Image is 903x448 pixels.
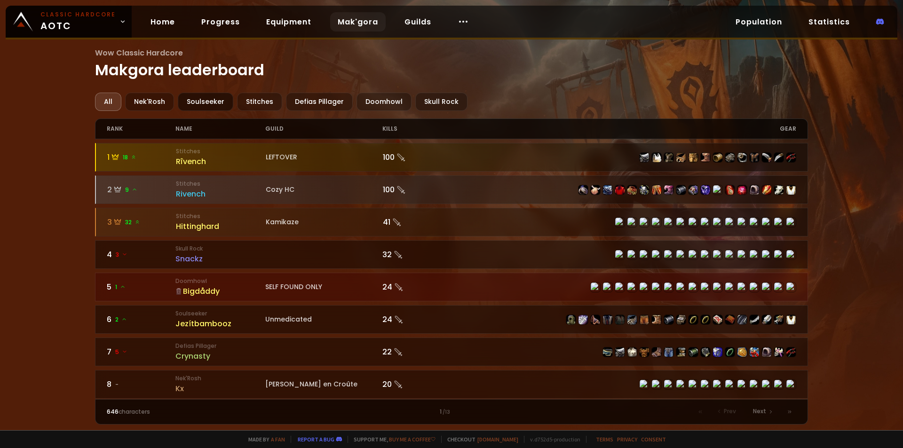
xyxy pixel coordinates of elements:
[737,315,747,324] img: item-13340
[615,315,625,324] img: item-14637
[382,249,451,260] div: 32
[591,185,600,195] img: item-22403
[95,273,808,301] a: 51DoomhowlBigdåddySELF FOUND ONLY24 item-10588item-13088item-10774item-4119item-13117item-15157it...
[762,185,771,195] img: item-18842
[689,315,698,324] img: item-18500
[441,436,518,443] span: Checkout
[107,408,279,416] div: characters
[524,436,580,443] span: v. d752d5 - production
[382,119,451,139] div: kills
[617,436,637,443] a: Privacy
[107,184,176,196] div: 2
[176,188,266,200] div: Rivench
[801,12,857,31] a: Statistics
[725,153,735,162] img: item-10413
[750,153,759,162] img: item-9812
[271,436,285,443] a: a fan
[389,436,436,443] a: Buy me a coffee
[451,119,796,139] div: gear
[701,153,710,162] img: item-11853
[116,251,127,259] span: 3
[640,347,649,357] img: item-2041
[725,315,735,324] img: item-13209
[265,314,382,324] div: Unmedicated
[603,185,612,195] img: item-16797
[266,152,383,162] div: LEFTOVER
[115,348,127,356] span: 5
[95,93,121,111] div: All
[194,12,247,31] a: Progress
[786,315,796,324] img: item-5976
[382,314,451,325] div: 24
[664,185,673,195] img: item-19684
[279,408,624,416] div: 1
[713,153,722,162] img: item-14160
[95,47,808,59] span: Wow Classic Hardcore
[725,185,735,195] img: item-22268
[578,185,588,195] img: item-22267
[107,216,176,228] div: 3
[676,347,686,357] img: item-1121
[95,305,808,334] a: 62SoulseekerJezítbamboozUnmedicated24 item-11925item-15411item-13358item-2105item-14637item-16713...
[107,281,176,293] div: 5
[178,93,233,111] div: Soulseeker
[774,185,784,195] img: item-13938
[477,436,518,443] a: [DOMAIN_NAME]
[652,153,661,162] img: item-5107
[115,283,126,291] span: 1
[107,151,176,163] div: 1
[397,12,439,31] a: Guilds
[762,315,771,324] img: item-12939
[115,315,127,324] span: 2
[265,282,382,292] div: SELF FOUND ONLY
[676,153,686,162] img: item-14113
[640,315,649,324] img: item-12963
[265,119,382,139] div: guild
[737,185,747,195] img: item-20036
[382,346,451,358] div: 22
[107,314,176,325] div: 6
[652,185,661,195] img: item-19683
[298,436,334,443] a: Report a bug
[175,309,265,318] small: Soulseeker
[737,347,747,357] img: item-209611
[266,217,383,227] div: Kamikaze
[383,151,452,163] div: 100
[689,153,698,162] img: item-5327
[627,185,637,195] img: item-19682
[115,380,119,389] span: -
[753,407,766,416] span: Next
[259,12,319,31] a: Equipment
[95,370,808,399] a: 8-Nek'RoshKx[PERSON_NAME] en Croûte20 item-15513item-6125item-2870item-6398item-14727item-6590ite...
[176,212,266,220] small: Stitches
[750,185,759,195] img: item-14331
[627,315,637,324] img: item-16713
[641,436,666,443] a: Consent
[176,180,266,188] small: Stitches
[762,153,771,162] img: item-6504
[774,153,784,162] img: item-6448
[176,156,266,167] div: Rîvench
[676,315,686,324] img: item-16712
[348,436,436,443] span: Support me,
[591,315,600,324] img: item-13358
[689,347,698,357] img: item-15331
[652,315,661,324] img: item-16711
[676,185,686,195] img: item-14629
[786,185,796,195] img: item-5976
[640,185,649,195] img: item-13956
[143,12,182,31] a: Home
[724,407,736,416] span: Prev
[107,378,176,390] div: 8
[603,347,612,357] img: item-4385
[737,153,747,162] img: item-5351
[596,436,613,443] a: Terms
[95,240,808,269] a: 43 Skull RockSnackz32 item-10502item-12047item-14182item-9791item-6611item-9797item-6612item-6613...
[762,347,771,357] img: item-2059
[40,10,116,19] small: Classic Hardcore
[175,253,265,265] div: Snackz
[175,119,265,139] div: name
[750,347,759,357] img: item-4381
[615,185,625,195] img: item-2575
[383,184,452,196] div: 100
